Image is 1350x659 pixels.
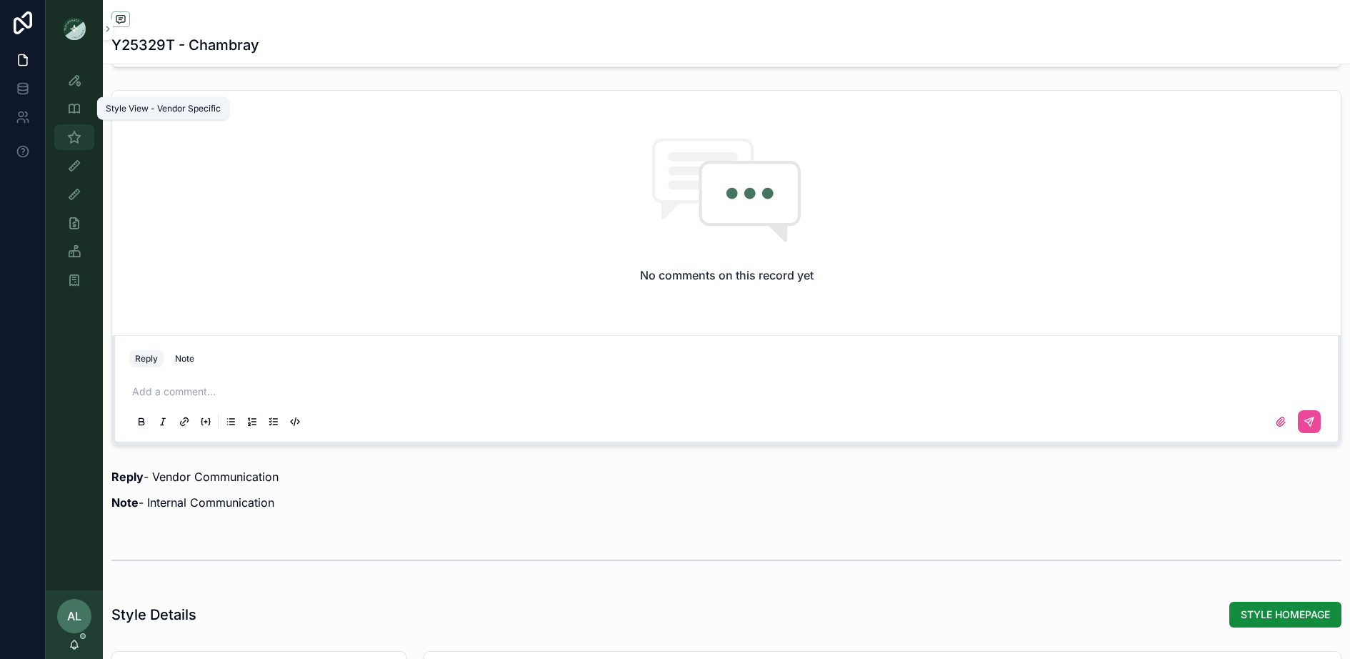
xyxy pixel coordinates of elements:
p: - Internal Communication [111,494,1341,511]
img: App logo [63,17,86,40]
h1: Y25329T - Chambray [111,35,259,55]
span: STYLE HOMEPAGE [1241,608,1330,622]
div: Note [175,353,194,365]
span: AL [67,608,81,625]
p: - Vendor Communication [111,468,1341,485]
button: Reply [129,350,164,367]
strong: Reply [111,470,144,484]
h1: Style Details [111,605,196,625]
button: Note [169,350,200,367]
h2: No comments on this record yet [640,267,814,284]
button: STYLE HOMEPAGE [1229,602,1341,628]
div: Style View - Vendor Specific [106,103,221,114]
div: scrollable content [46,57,103,590]
strong: Note [111,495,139,510]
